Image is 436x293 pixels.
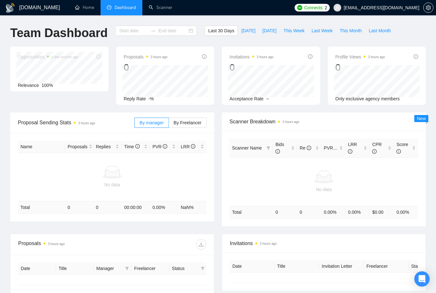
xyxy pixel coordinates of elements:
[414,271,430,287] div: Open Intercom Messenger
[396,142,408,154] span: Score
[18,239,112,250] div: Proposals
[297,5,302,10] img: upwork-logo.png
[124,61,168,73] div: 0
[125,266,129,270] span: filter
[365,26,394,36] button: Last Month
[417,116,426,121] span: New
[48,242,65,246] time: 3 hours ago
[229,118,418,126] span: Scanner Breakdown
[324,145,339,150] span: PVR
[18,262,56,275] th: Date
[340,27,362,34] span: This Month
[241,27,255,34] span: [DATE]
[262,27,276,34] span: [DATE]
[319,260,364,273] th: Invitation Letter
[308,54,312,59] span: info-circle
[229,96,264,101] span: Acceptance Rate
[368,55,385,59] time: 3 hours ago
[238,26,259,36] button: [DATE]
[122,201,150,214] td: 00:00:00
[280,26,308,36] button: This Week
[273,206,297,218] td: 0
[348,142,357,154] span: LRR
[151,55,168,59] time: 3 hours ago
[205,26,238,36] button: Last 30 Days
[75,5,94,10] a: homeHome
[132,262,169,275] th: Freelancer
[274,260,319,273] th: Title
[68,143,87,150] span: Proposals
[260,242,277,245] time: 3 hours ago
[94,262,132,275] th: Manager
[119,27,148,34] input: Start date
[307,146,311,150] span: info-circle
[230,239,418,247] span: Invitations
[150,201,178,214] td: 0.00 %
[18,83,39,88] span: Relevance
[275,149,280,154] span: info-circle
[201,266,205,270] span: filter
[115,5,136,10] span: Dashboard
[124,96,146,101] span: Reply Rate
[423,5,433,10] a: setting
[78,121,95,125] time: 3 hours ago
[308,26,336,36] button: Last Week
[196,242,206,247] span: download
[335,53,385,61] span: Profile Views
[267,146,270,150] span: filter
[18,141,65,153] th: Name
[369,27,391,34] span: Last Month
[396,149,401,154] span: info-circle
[372,149,377,154] span: info-circle
[259,26,280,36] button: [DATE]
[172,265,198,272] span: Status
[364,260,409,273] th: Freelancer
[424,5,433,10] span: setting
[93,201,122,214] td: 0
[297,206,321,218] td: 0
[414,54,418,59] span: info-circle
[336,26,365,36] button: This Month
[348,149,352,154] span: info-circle
[345,206,370,218] td: 0.00 %
[191,144,195,149] span: info-circle
[56,262,94,275] th: Title
[163,144,167,149] span: info-circle
[139,120,163,125] span: By manager
[335,61,385,73] div: 0
[423,3,433,13] button: setting
[229,61,274,73] div: 0
[325,4,327,11] span: 2
[93,141,122,153] th: Replies
[394,206,418,218] td: 0.00 %
[232,186,416,193] div: No data
[135,144,140,149] span: info-circle
[335,5,340,10] span: user
[149,5,172,10] a: searchScanner
[275,142,284,154] span: Bids
[124,53,168,61] span: Proposals
[158,27,187,34] input: End date
[124,264,130,273] span: filter
[18,119,134,127] span: Proposal Sending Stats
[124,144,139,149] span: Time
[148,96,154,101] span: -%
[151,28,156,33] span: swap-right
[321,206,346,218] td: 0.00 %
[20,181,204,188] div: No data
[41,83,53,88] span: 100%
[65,141,94,153] th: Proposals
[300,145,311,150] span: Re
[257,55,274,59] time: 3 hours ago
[335,96,400,101] span: Only exclusive agency members
[202,54,207,59] span: info-circle
[96,143,114,150] span: Replies
[178,201,207,214] td: NaN %
[229,206,273,218] td: Total
[370,206,394,218] td: $ 0.00
[151,28,156,33] span: to
[282,120,299,124] time: 3 hours ago
[181,144,195,149] span: LRR
[283,27,304,34] span: This Week
[174,120,201,125] span: By Freelancer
